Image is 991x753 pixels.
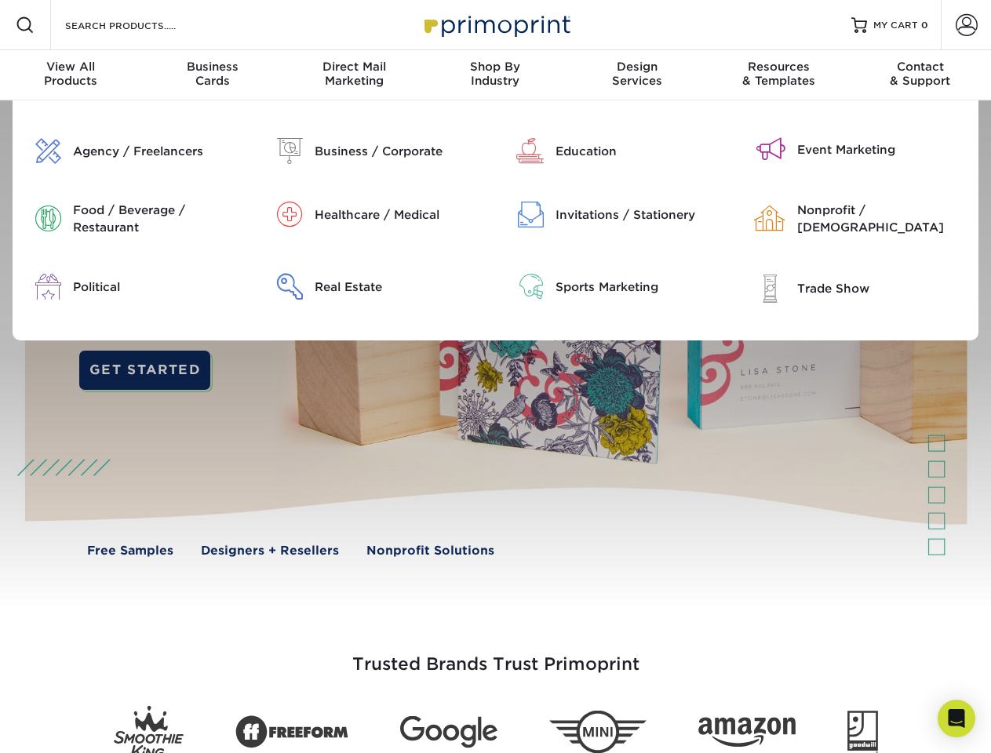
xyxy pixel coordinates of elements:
a: Shop ByIndustry [424,50,566,100]
input: SEARCH PRODUCTS..... [64,16,217,35]
img: Goodwill [847,711,878,753]
span: Direct Mail [283,60,424,74]
span: Shop By [424,60,566,74]
div: Marketing [283,60,424,88]
iframe: Google Customer Reviews [4,705,133,748]
div: & Templates [708,60,849,88]
img: Amazon [698,718,796,748]
div: Cards [141,60,282,88]
span: Resources [708,60,849,74]
a: BusinessCards [141,50,282,100]
div: Open Intercom Messenger [938,700,975,737]
div: & Support [850,60,991,88]
span: Design [567,60,708,74]
div: Services [567,60,708,88]
img: Google [400,716,497,748]
a: DesignServices [567,50,708,100]
a: Contact& Support [850,50,991,100]
span: MY CART [873,19,918,32]
a: Direct MailMarketing [283,50,424,100]
img: Primoprint [417,8,574,42]
span: Contact [850,60,991,74]
span: 0 [921,20,928,31]
div: Industry [424,60,566,88]
h3: Trusted Brands Trust Primoprint [37,617,955,693]
span: Business [141,60,282,74]
a: Resources& Templates [708,50,849,100]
